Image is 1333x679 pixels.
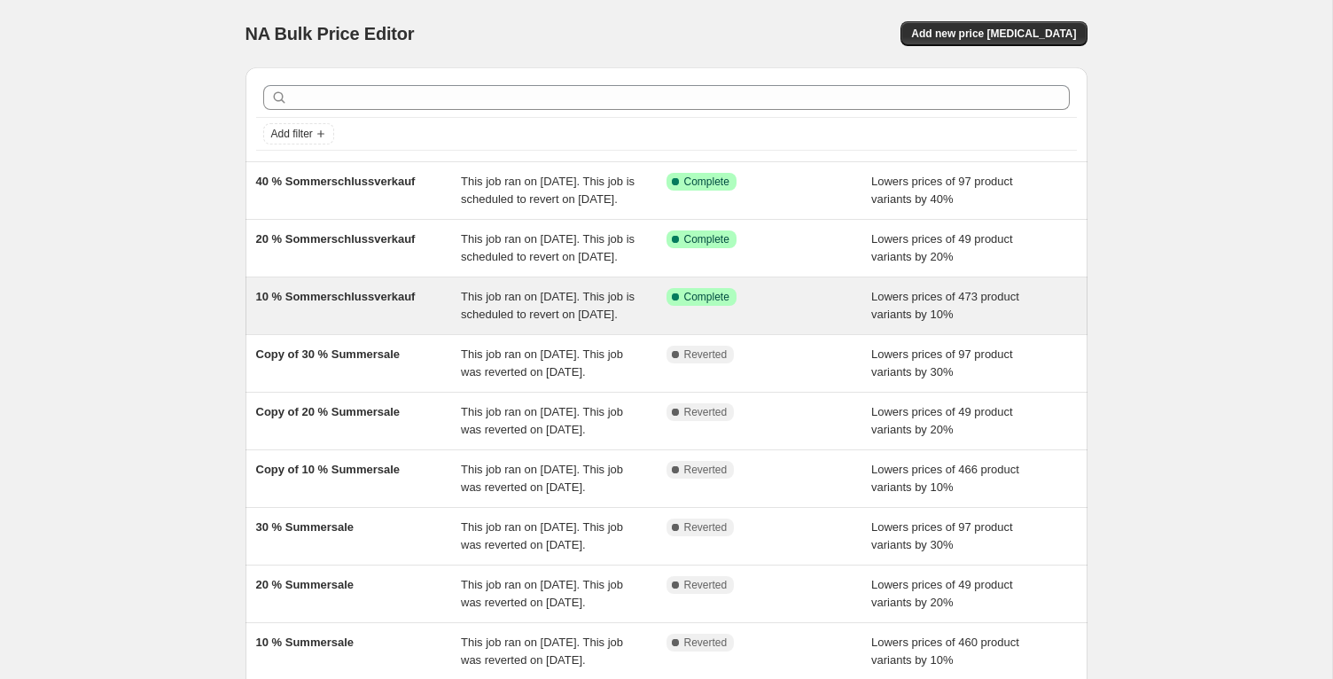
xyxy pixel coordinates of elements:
span: Lowers prices of 97 product variants by 30% [871,347,1013,379]
span: Reverted [684,636,728,650]
span: Lowers prices of 49 product variants by 20% [871,578,1013,609]
span: Reverted [684,347,728,362]
span: 20 % Summersale [256,578,355,591]
span: NA Bulk Price Editor [246,24,415,43]
span: Lowers prices of 473 product variants by 10% [871,290,1019,321]
span: 10 % Summersale [256,636,355,649]
span: 40 % Sommerschlussverkauf [256,175,416,188]
span: Lowers prices of 49 product variants by 20% [871,405,1013,436]
span: Lowers prices of 97 product variants by 30% [871,520,1013,551]
span: This job ran on [DATE]. This job was reverted on [DATE]. [461,636,623,667]
span: Lowers prices of 460 product variants by 10% [871,636,1019,667]
span: 30 % Summersale [256,520,355,534]
span: Copy of 20 % Summersale [256,405,401,418]
span: This job ran on [DATE]. This job was reverted on [DATE]. [461,347,623,379]
span: This job ran on [DATE]. This job was reverted on [DATE]. [461,520,623,551]
span: This job ran on [DATE]. This job was reverted on [DATE]. [461,578,623,609]
span: Reverted [684,578,728,592]
span: This job ran on [DATE]. This job was reverted on [DATE]. [461,463,623,494]
span: Lowers prices of 49 product variants by 20% [871,232,1013,263]
span: This job ran on [DATE]. This job was reverted on [DATE]. [461,405,623,436]
span: Add new price [MEDICAL_DATA] [911,27,1076,41]
span: This job ran on [DATE]. This job is scheduled to revert on [DATE]. [461,175,635,206]
span: Lowers prices of 97 product variants by 40% [871,175,1013,206]
span: Reverted [684,520,728,535]
span: 10 % Sommerschlussverkauf [256,290,416,303]
span: This job ran on [DATE]. This job is scheduled to revert on [DATE]. [461,232,635,263]
span: Complete [684,175,729,189]
button: Add new price [MEDICAL_DATA] [900,21,1087,46]
span: Add filter [271,127,313,141]
span: Reverted [684,405,728,419]
span: 20 % Sommerschlussverkauf [256,232,416,246]
button: Add filter [263,123,334,144]
span: Copy of 10 % Summersale [256,463,401,476]
span: Lowers prices of 466 product variants by 10% [871,463,1019,494]
span: Reverted [684,463,728,477]
span: Complete [684,232,729,246]
span: This job ran on [DATE]. This job is scheduled to revert on [DATE]. [461,290,635,321]
span: Complete [684,290,729,304]
span: Copy of 30 % Summersale [256,347,401,361]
